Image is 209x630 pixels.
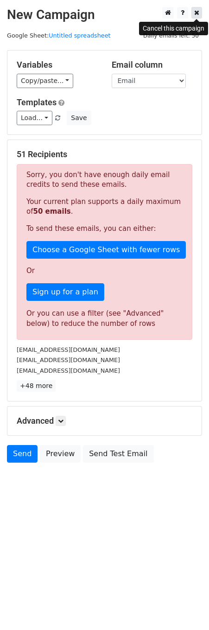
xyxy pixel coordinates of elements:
strong: 50 emails [33,207,70,216]
p: Or [26,266,183,276]
a: Send [7,445,38,463]
small: [EMAIL_ADDRESS][DOMAIN_NAME] [17,346,120,353]
h5: 51 Recipients [17,149,192,159]
a: Templates [17,97,57,107]
p: Your current plan supports a daily maximum of . [26,197,183,216]
p: Sorry, you don't have enough daily email credits to send these emails. [26,170,183,190]
a: Copy/paste... [17,74,73,88]
div: Or you can use a filter (see "Advanced" below) to reduce the number of rows [26,308,183,329]
button: Save [67,111,91,125]
h5: Advanced [17,416,192,426]
div: Cancel this campaign [139,22,208,35]
a: Send Test Email [83,445,153,463]
a: Load... [17,111,52,125]
a: Choose a Google Sheet with fewer rows [26,241,186,259]
small: [EMAIL_ADDRESS][DOMAIN_NAME] [17,367,120,374]
h2: New Campaign [7,7,202,23]
a: Sign up for a plan [26,283,104,301]
a: Untitled spreadsheet [49,32,110,39]
h5: Variables [17,60,98,70]
h5: Email column [112,60,193,70]
a: Preview [40,445,81,463]
iframe: Chat Widget [163,585,209,630]
p: To send these emails, you can either: [26,224,183,234]
small: Google Sheet: [7,32,111,39]
a: Daily emails left: 50 [140,32,202,39]
a: +48 more [17,380,56,392]
small: [EMAIL_ADDRESS][DOMAIN_NAME] [17,356,120,363]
